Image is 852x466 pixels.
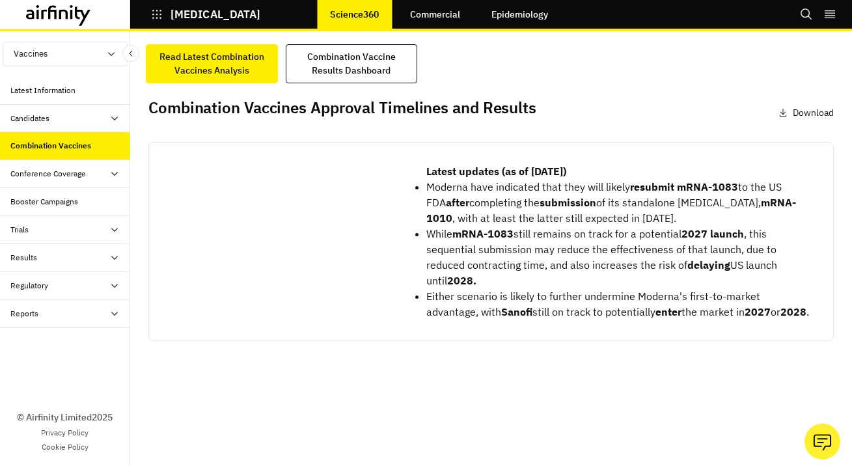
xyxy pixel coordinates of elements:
[780,305,806,318] strong: 2028
[745,305,771,318] strong: 2027
[800,3,813,25] button: Search
[426,288,812,320] li: Either scenario is likely to further undermine Moderna's first-to-market advantage, with still on...
[10,113,49,124] div: Candidates
[681,227,744,240] strong: 2027 launch
[41,427,89,439] a: Privacy Policy
[426,179,812,226] li: Moderna have indicated that they will likely to the US FDA completing the of its standalone [MEDI...
[151,3,260,25] button: [MEDICAL_DATA]
[10,140,91,152] div: Combination Vaccines
[630,180,674,193] strong: resubmit
[501,305,532,318] strong: Sanofi
[540,196,596,209] strong: submission
[154,50,269,77] div: Read Latest Combination Vaccines Analysis
[10,85,76,96] div: Latest Information
[687,258,730,271] strong: delaying
[122,45,139,62] button: Close Sidebar
[10,168,86,180] div: Conference Coverage
[447,274,476,287] strong: 2028.
[804,424,840,459] button: Ask our analysts
[452,227,514,240] strong: mRNA-1083
[10,280,48,292] div: Regulatory
[655,305,681,318] strong: enter
[148,98,536,117] h2: Combination Vaccines Approval Timelines and Results
[10,308,38,320] div: Reports
[446,196,469,209] strong: after
[159,267,400,283] p: Click on the image to open the report
[677,180,738,193] strong: mRNA-1083
[426,226,812,288] li: While still remains on track for a potential , this sequential submission may reduce the effectiv...
[426,165,566,178] strong: Latest updates (as of [DATE])
[10,224,29,236] div: Trials
[171,8,260,20] p: [MEDICAL_DATA]
[10,252,37,264] div: Results
[294,50,409,77] div: Combination Vaccine Results Dashboard
[3,42,128,66] button: Vaccines
[793,106,834,120] p: Download
[42,441,89,453] a: Cookie Policy
[330,9,379,20] p: Science360
[10,196,78,208] div: Booster Campaigns
[17,411,113,424] p: © Airfinity Limited 2025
